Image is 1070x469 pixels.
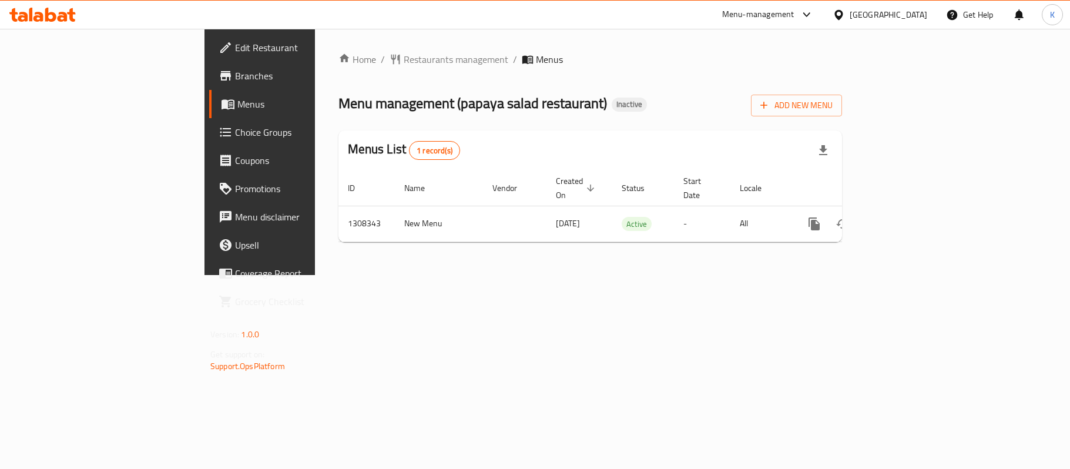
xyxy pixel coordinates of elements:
span: Locale [740,181,777,195]
table: enhanced table [338,170,923,242]
span: Add New Menu [760,98,833,113]
span: Name [404,181,440,195]
span: Start Date [683,174,716,202]
span: Promotions [235,182,374,196]
a: Grocery Checklist [209,287,383,316]
th: Actions [791,170,923,206]
span: Vendor [492,181,532,195]
div: Menu-management [722,8,794,22]
span: Active [622,217,652,231]
span: 1 record(s) [410,145,459,156]
span: Menus [536,52,563,66]
div: [GEOGRAPHIC_DATA] [850,8,927,21]
a: Choice Groups [209,118,383,146]
a: Support.OpsPlatform [210,359,285,374]
span: Grocery Checklist [235,294,374,309]
a: Menu disclaimer [209,203,383,231]
span: Choice Groups [235,125,374,139]
a: Restaurants management [390,52,508,66]
span: ID [348,181,370,195]
span: Coverage Report [235,266,374,280]
td: All [730,206,791,242]
span: Status [622,181,660,195]
button: Add New Menu [751,95,842,116]
span: Restaurants management [404,52,508,66]
span: K [1050,8,1055,21]
div: Total records count [409,141,460,160]
span: Menu disclaimer [235,210,374,224]
a: Menus [209,90,383,118]
div: Export file [809,136,837,165]
div: Inactive [612,98,647,112]
button: Change Status [829,210,857,238]
a: Edit Restaurant [209,33,383,62]
a: Coupons [209,146,383,175]
a: Promotions [209,175,383,203]
span: Created On [556,174,598,202]
span: Inactive [612,99,647,109]
td: New Menu [395,206,483,242]
a: Coverage Report [209,259,383,287]
nav: breadcrumb [338,52,842,66]
span: Version: [210,327,239,342]
span: Edit Restaurant [235,41,374,55]
span: [DATE] [556,216,580,231]
span: Upsell [235,238,374,252]
a: Branches [209,62,383,90]
td: - [674,206,730,242]
span: Menu management ( papaya salad restaurant ) [338,90,607,116]
li: / [513,52,517,66]
span: Menus [237,97,374,111]
span: Coupons [235,153,374,168]
h2: Menus List [348,140,460,160]
span: Branches [235,69,374,83]
span: Get support on: [210,347,264,362]
a: Upsell [209,231,383,259]
span: 1.0.0 [241,327,259,342]
button: more [800,210,829,238]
